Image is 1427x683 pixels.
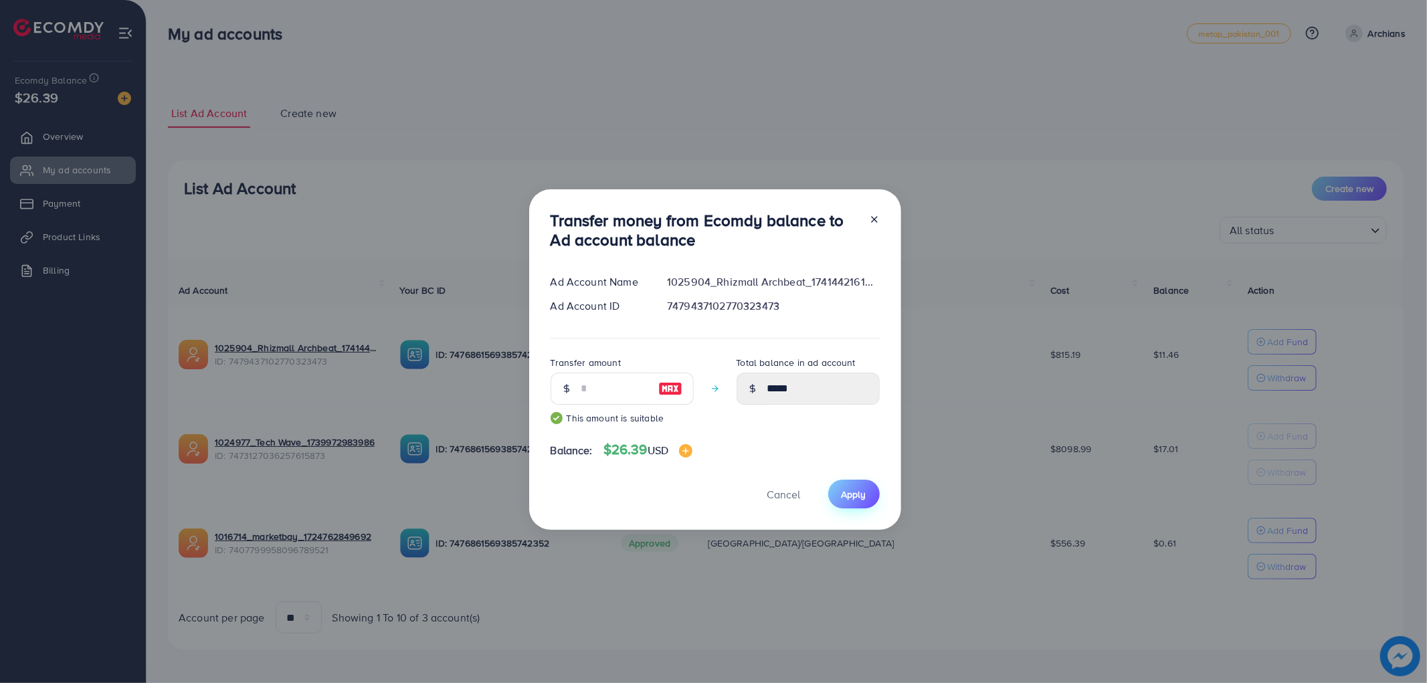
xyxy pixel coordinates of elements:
img: image [658,381,682,397]
span: Cancel [767,487,801,502]
span: USD [648,443,668,458]
img: image [679,444,692,458]
div: 1025904_Rhizmall Archbeat_1741442161001 [656,274,890,290]
img: guide [551,412,563,424]
label: Transfer amount [551,356,621,369]
span: Apply [842,488,866,501]
small: This amount is suitable [551,411,694,425]
div: 7479437102770323473 [656,298,890,314]
h4: $26.39 [603,442,692,458]
div: Ad Account Name [540,274,657,290]
div: Ad Account ID [540,298,657,314]
span: Balance: [551,443,593,458]
button: Apply [828,480,880,508]
h3: Transfer money from Ecomdy balance to Ad account balance [551,211,858,250]
button: Cancel [751,480,818,508]
label: Total balance in ad account [737,356,856,369]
